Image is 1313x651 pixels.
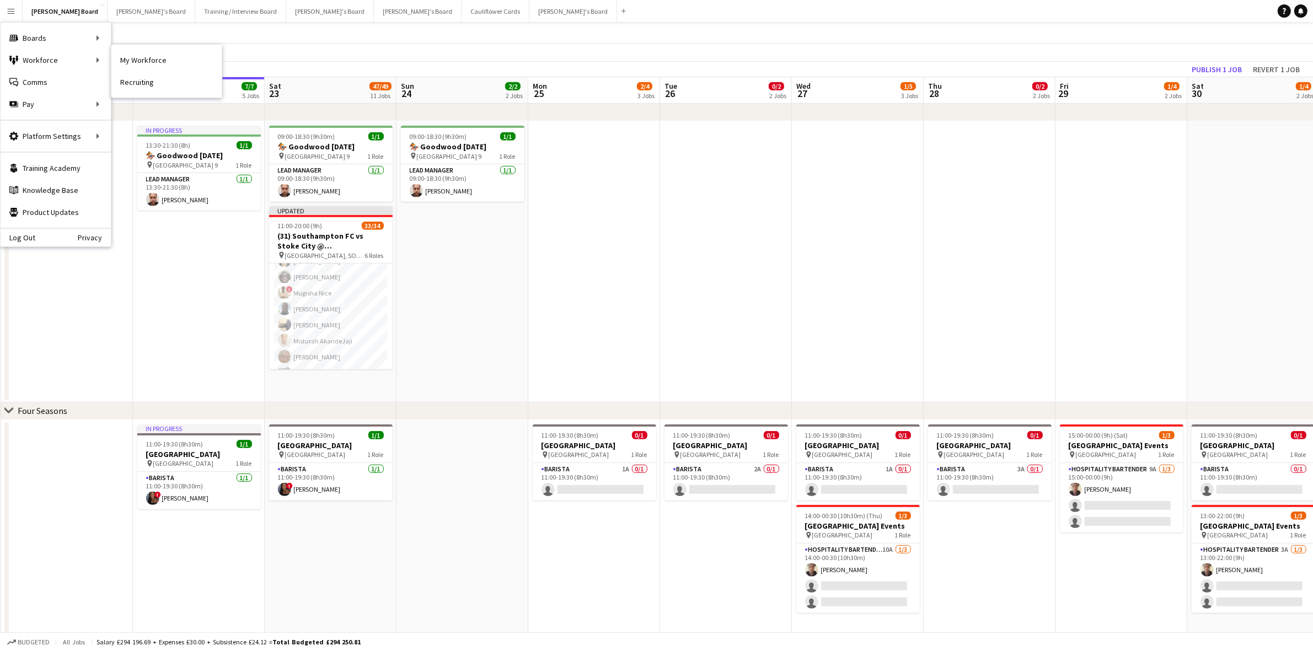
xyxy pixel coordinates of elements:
app-job-card: 11:00-19:30 (8h30m)0/1[GEOGRAPHIC_DATA] [GEOGRAPHIC_DATA]1 RoleBarista3A0/111:00-19:30 (8h30m) [928,424,1052,501]
span: 30 [1190,87,1204,100]
button: [PERSON_NAME]'s Board [108,1,195,22]
span: 1 Role [236,459,252,467]
span: Wed [796,81,811,91]
span: 11:00-19:30 (8h30m) [673,431,731,439]
span: 29 [1058,87,1069,100]
app-card-role: Barista1/111:00-19:30 (8h30m)![PERSON_NAME] [269,463,393,501]
h3: 🏇 Goodwood [DATE] [401,142,524,152]
h3: [GEOGRAPHIC_DATA] [664,440,788,450]
app-card-role: Hospitality Bartender10A1/314:00-00:30 (10h30m)[PERSON_NAME] [796,544,920,613]
span: 1 Role [1290,531,1306,539]
span: 1 Role [500,152,516,160]
span: Budgeted [18,638,50,646]
button: [PERSON_NAME]'s Board [529,1,617,22]
button: [PERSON_NAME]'s Board [286,1,374,22]
app-job-card: 15:00-00:00 (9h) (Sat)1/3[GEOGRAPHIC_DATA] Events [GEOGRAPHIC_DATA]1 RoleHospitality Bartender9A1... [1060,424,1183,532]
span: 1 Role [368,450,384,459]
span: [GEOGRAPHIC_DATA] [812,531,873,539]
span: 1/1 [500,132,516,141]
app-card-role: Hospitality Bartender9A1/315:00-00:00 (9h)[PERSON_NAME] [1060,463,1183,532]
span: [GEOGRAPHIC_DATA] [153,459,214,467]
h3: (31) Southampton FC vs Stoke City @ [GEOGRAPHIC_DATA] [269,231,393,251]
h3: [GEOGRAPHIC_DATA] [928,440,1052,450]
div: Updated [269,206,393,215]
app-job-card: 11:00-19:30 (8h30m)1/1[GEOGRAPHIC_DATA] [GEOGRAPHIC_DATA]1 RoleBarista1/111:00-19:30 (8h30m)![PER... [269,424,393,501]
div: In progress13:30-21:30 (8h)1/1🏇 Goodwood [DATE] [GEOGRAPHIC_DATA] 91 RoleLead Manager1/113:30-21:... [137,126,261,211]
div: 3 Jobs [901,92,918,100]
app-job-card: 11:00-19:30 (8h30m)0/1[GEOGRAPHIC_DATA] [GEOGRAPHIC_DATA]1 RoleBarista1A0/111:00-19:30 (8h30m) [796,424,920,501]
span: 11:00-19:30 (8h30m) [1201,431,1258,439]
app-card-role: Barista1A0/111:00-19:30 (8h30m) [533,463,656,501]
div: In progress11:00-19:30 (8h30m)1/1[GEOGRAPHIC_DATA] [GEOGRAPHIC_DATA]1 RoleBarista1/111:00-19:30 (... [137,424,261,509]
span: 0/1 [1027,431,1043,439]
app-job-card: 11:00-19:30 (8h30m)0/1[GEOGRAPHIC_DATA] [GEOGRAPHIC_DATA]1 RoleBarista1A0/111:00-19:30 (8h30m) [533,424,656,501]
span: 1/3 [1291,512,1306,520]
button: Budgeted [6,636,51,648]
h3: [GEOGRAPHIC_DATA] [533,440,656,450]
span: 11:00-19:30 (8h30m) [278,431,335,439]
app-job-card: 14:00-00:30 (10h30m) (Thu)1/3[GEOGRAPHIC_DATA] Events [GEOGRAPHIC_DATA]1 RoleHospitality Bartende... [796,505,920,613]
span: Sat [269,81,281,91]
span: 23 [267,87,281,100]
span: 14:00-00:30 (10h30m) (Thu) [805,512,883,520]
span: Fri [1060,81,1069,91]
span: 1/1 [368,431,384,439]
h3: 🏇 Goodwood [DATE] [269,142,393,152]
a: Comms [1,71,111,93]
span: [GEOGRAPHIC_DATA] 9 [285,152,350,160]
span: [GEOGRAPHIC_DATA] [285,450,346,459]
h3: [GEOGRAPHIC_DATA] [269,440,393,450]
button: Cauliflower Cards [462,1,529,22]
div: 5 Jobs [242,92,259,100]
div: 2 Jobs [769,92,786,100]
div: Updated11:00-20:00 (9h)33/34(31) Southampton FC vs Stoke City @ [GEOGRAPHIC_DATA] [GEOGRAPHIC_DAT... [269,206,393,369]
span: 26 [663,87,677,100]
span: 1 Role [1027,450,1043,459]
span: 33/34 [362,222,384,230]
h3: [GEOGRAPHIC_DATA] [137,449,261,459]
span: 1/1 [237,141,252,149]
span: 27 [795,87,811,100]
span: 7/7 [242,82,257,90]
div: 2 Jobs [1165,92,1182,100]
span: Sun [401,81,414,91]
span: 1 Role [1290,450,1306,459]
span: 09:00-18:30 (9h30m) [278,132,335,141]
span: [GEOGRAPHIC_DATA] [1208,531,1268,539]
app-job-card: 11:00-19:30 (8h30m)0/1[GEOGRAPHIC_DATA] [GEOGRAPHIC_DATA]1 RoleBarista2A0/111:00-19:30 (8h30m) [664,424,788,501]
div: Pay [1,93,111,115]
span: [GEOGRAPHIC_DATA] [1208,450,1268,459]
span: 1/4 [1164,82,1180,90]
span: 1/4 [1296,82,1311,90]
span: 2/4 [637,82,652,90]
div: Workforce [1,49,111,71]
button: [PERSON_NAME]'s Board [374,1,462,22]
span: [GEOGRAPHIC_DATA], SO14 5FP [285,251,365,260]
span: [GEOGRAPHIC_DATA] [549,450,609,459]
span: [GEOGRAPHIC_DATA] [1076,450,1137,459]
span: 0/1 [632,431,647,439]
span: [GEOGRAPHIC_DATA] 9 [153,161,218,169]
span: 0/2 [769,82,784,90]
span: 13:30-21:30 (8h) [146,141,191,149]
div: 2 Jobs [506,92,523,100]
h3: 🏇 Goodwood [DATE] [137,150,261,160]
a: Knowledge Base [1,179,111,201]
div: 3 Jobs [637,92,655,100]
span: Sat [1192,81,1204,91]
div: 11 Jobs [370,92,391,100]
span: 25 [531,87,547,100]
span: 0/1 [764,431,779,439]
span: 1/3 [896,512,911,520]
div: 2 Jobs [1033,92,1050,100]
span: 47/49 [369,82,392,90]
div: 09:00-18:30 (9h30m)1/1🏇 Goodwood [DATE] [GEOGRAPHIC_DATA] 91 RoleLead Manager1/109:00-18:30 (9h30... [401,126,524,202]
button: Revert 1 job [1248,62,1304,77]
a: Log Out [1,233,35,242]
span: 1 Role [236,161,252,169]
app-card-role: Barista2A0/111:00-19:30 (8h30m) [664,463,788,501]
span: 13:00-22:00 (9h) [1201,512,1245,520]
